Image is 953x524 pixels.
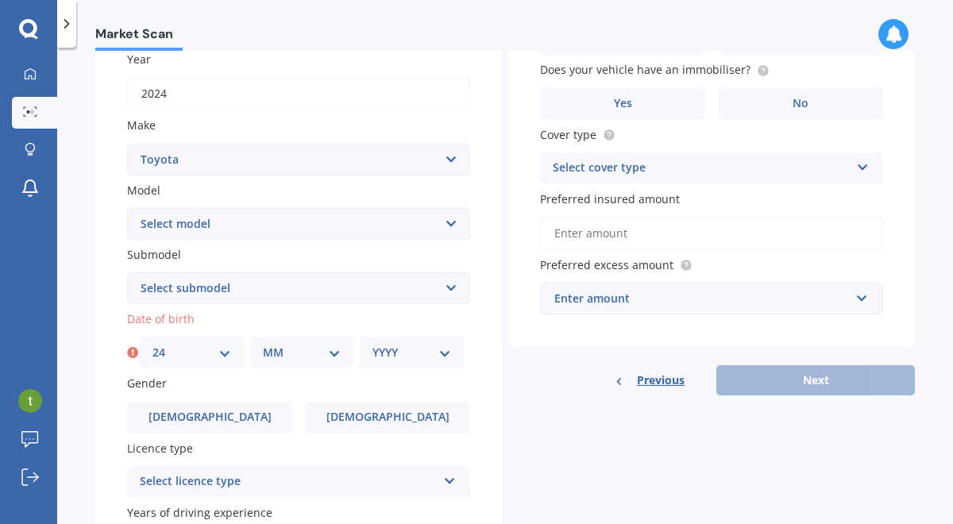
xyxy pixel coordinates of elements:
[127,118,156,133] span: Make
[127,376,167,391] span: Gender
[637,368,685,392] span: Previous
[127,77,470,110] input: YYYY
[540,257,673,272] span: Preferred excess amount
[540,191,680,206] span: Preferred insured amount
[127,52,151,67] span: Year
[127,247,181,262] span: Submodel
[793,97,808,110] span: No
[614,97,632,110] span: Yes
[149,410,272,424] span: [DEMOGRAPHIC_DATA]
[127,441,193,456] span: Licence type
[95,26,183,48] span: Market Scan
[540,63,750,78] span: Does your vehicle have an immobiliser?
[553,159,850,178] div: Select cover type
[326,410,449,424] span: [DEMOGRAPHIC_DATA]
[540,127,596,142] span: Cover type
[18,389,42,413] img: ACg8ocKTyAYVfPO-y0D3cD8ZKH-U4d5zFLnRSRbQMmxXz6luxPJ4zg=s96-c
[127,311,195,326] span: Date of birth
[127,505,272,520] span: Years of driving experience
[140,472,437,491] div: Select licence type
[554,290,850,307] div: Enter amount
[540,217,883,250] input: Enter amount
[127,183,160,198] span: Model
